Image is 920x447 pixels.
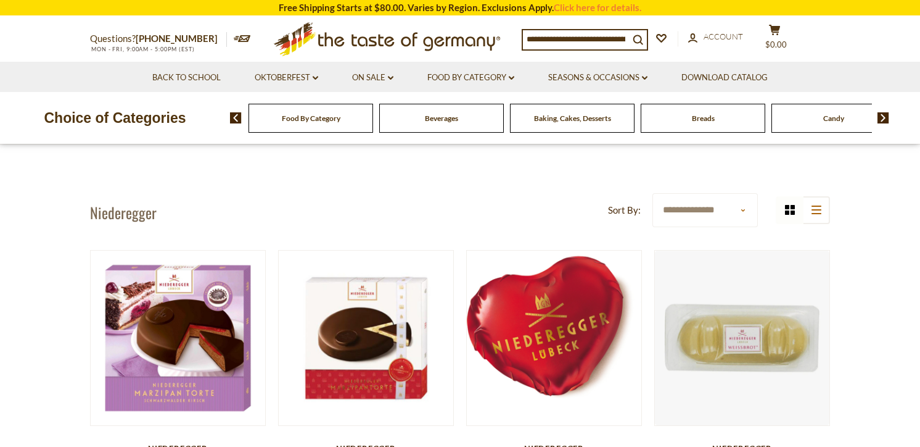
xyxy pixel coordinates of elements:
a: On Sale [352,71,393,85]
a: Account [688,30,743,44]
a: Oktoberfest [255,71,318,85]
a: Seasons & Occasions [548,71,647,85]
a: Beverages [425,114,458,123]
a: Food By Category [282,114,340,123]
a: Download Catalog [681,71,768,85]
img: previous arrow [230,112,242,123]
span: Account [704,31,743,41]
img: Niederegger [655,251,829,425]
a: Candy [823,114,844,123]
button: $0.00 [756,24,793,55]
img: next arrow [877,112,889,123]
img: Niederegger [467,251,641,407]
img: Niederegger [279,251,453,425]
span: $0.00 [765,40,787,49]
h1: Niederegger [90,203,157,222]
a: Baking, Cakes, Desserts [534,114,611,123]
a: Back to School [152,71,221,85]
a: Food By Category [427,71,514,85]
img: Niederegger [91,251,265,425]
span: MON - FRI, 9:00AM - 5:00PM (EST) [90,46,195,52]
label: Sort By: [608,203,641,218]
a: Click here for details. [554,2,641,13]
a: Breads [692,114,715,123]
a: [PHONE_NUMBER] [136,33,218,44]
p: Questions? [90,31,227,47]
